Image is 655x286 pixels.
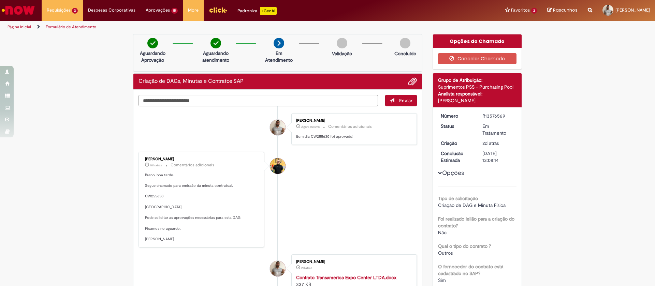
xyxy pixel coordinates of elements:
div: [PERSON_NAME] [438,97,517,104]
time: 29/09/2025 12:25:23 [301,266,312,270]
button: Enviar [385,95,417,106]
b: O fornecedor do contrato está cadastrado no SAP? [438,264,503,276]
button: Cancelar Chamado [438,53,517,64]
span: Agora mesmo [301,125,320,129]
div: R13576569 [482,112,514,119]
span: Criação de DAG e Minuta Física [438,202,506,208]
img: arrow-next.png [274,38,284,48]
p: +GenAi [260,7,277,15]
div: Analista responsável: [438,90,517,97]
div: Padroniza [237,7,277,15]
img: img-circle-grey.png [337,38,347,48]
span: 18h atrás [150,163,162,167]
p: Breno, boa tarde. Segue chamado para emissão da minuta contratual. CW255630 [GEOGRAPHIC_DATA], Po... [145,172,259,242]
div: Suprimentos PSS - Purchasing Pool [438,84,517,90]
ul: Trilhas de página [5,21,432,33]
span: Requisições [47,7,71,14]
div: [PERSON_NAME] [296,260,410,264]
div: 29/09/2025 12:25:29 [482,140,514,147]
dt: Status [436,123,478,130]
span: Enviar [399,97,412,104]
img: ServiceNow [1,3,36,17]
h2: Criação de DAGs, Minutas e Contratos SAP Histórico de tíquete [139,78,244,85]
span: Rascunhos [553,7,578,13]
span: 15 [171,8,178,14]
div: Opções do Chamado [433,34,522,48]
dt: Conclusão Estimada [436,150,478,164]
span: Outros [438,250,453,256]
p: Aguardando Aprovação [136,50,169,63]
span: More [188,7,199,14]
img: check-circle-green.png [147,38,158,48]
div: [PERSON_NAME] [145,157,259,161]
div: Caio Silva Poitena [270,120,286,135]
div: Caio Silva Poitena [270,261,286,276]
p: Validação [332,50,352,57]
img: click_logo_yellow_360x200.png [209,5,227,15]
div: Grupo de Atribuição: [438,77,517,84]
time: 01/10/2025 09:33:29 [301,125,320,129]
span: Despesas Corporativas [88,7,135,14]
time: 30/09/2025 15:25:15 [150,163,162,167]
span: [PERSON_NAME] [615,7,650,13]
img: check-circle-green.png [210,38,221,48]
span: 2 [72,8,78,14]
span: 2d atrás [482,140,499,146]
dt: Criação [436,140,478,147]
span: 2 [531,8,537,14]
span: Sim [438,277,446,283]
small: Comentários adicionais [171,162,214,168]
time: 29/09/2025 12:25:29 [482,140,499,146]
a: Rascunhos [547,7,578,14]
div: Em Tratamento [482,123,514,136]
a: Contrato Transamerica Expo Center LTDA.docx [296,274,396,281]
span: Não [438,229,447,236]
p: Bom dia CW255630 foi aprovado! [296,134,410,139]
button: Adicionar anexos [408,77,417,86]
div: Joao Da Costa Dias Junior [270,158,286,174]
b: Tipo de solicitação [438,195,478,201]
dt: Número [436,112,478,119]
span: 2d atrás [301,266,312,270]
textarea: Digite sua mensagem aqui... [139,95,378,106]
p: Concluído [394,50,416,57]
p: Em Atendimento [262,50,295,63]
small: Comentários adicionais [328,124,372,130]
b: Qual o tipo do contrato ? [438,243,491,249]
div: [DATE] 13:08:14 [482,150,514,164]
a: Página inicial [8,24,31,30]
p: Aguardando atendimento [199,50,232,63]
img: img-circle-grey.png [400,38,410,48]
a: Formulário de Atendimento [46,24,96,30]
span: Aprovações [146,7,170,14]
b: Foi realizado leilão para a criação do contrato? [438,216,514,229]
span: Favoritos [511,7,530,14]
div: [PERSON_NAME] [296,119,410,123]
